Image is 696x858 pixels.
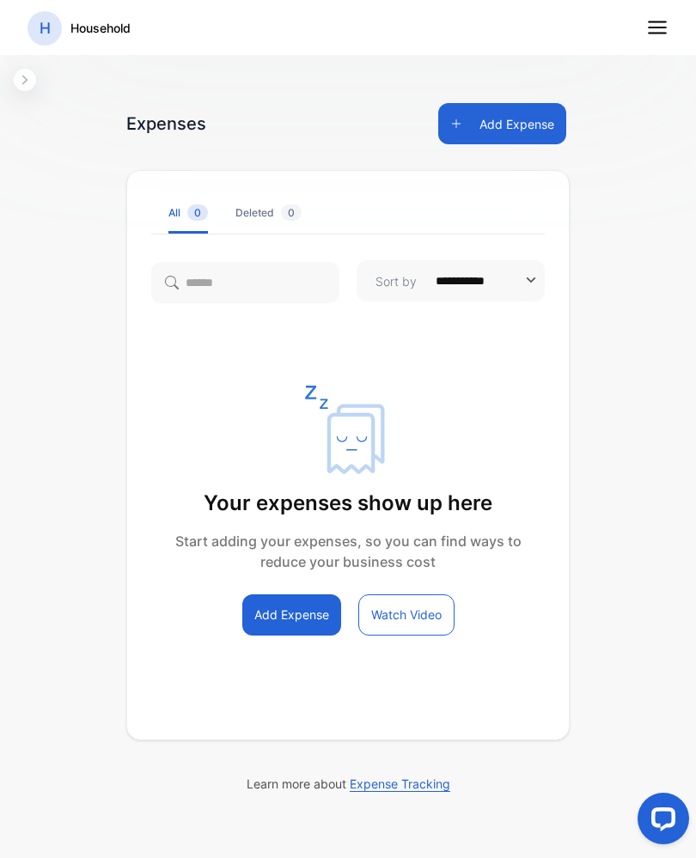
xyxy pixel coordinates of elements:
p: Start adding your expenses, so you can find ways to reduce your business cost [175,531,522,572]
p: Your expenses show up here [175,488,522,519]
iframe: LiveChat chat widget [624,786,696,858]
div: All [168,205,208,221]
p: Sort by [375,272,417,290]
p: Learn more about [126,775,570,793]
p: Household [70,19,131,37]
span: 0 [281,204,302,221]
button: Watch Video [358,594,455,636]
div: Deleted [235,205,302,221]
button: Sort by [357,260,545,301]
span: 0 [187,204,208,221]
button: Add Expense [438,103,566,144]
span: Expense Tracking [350,776,450,792]
img: empty state [305,386,391,474]
div: Expenses [126,111,206,137]
p: H [40,17,51,40]
button: Add Expense [242,594,341,636]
